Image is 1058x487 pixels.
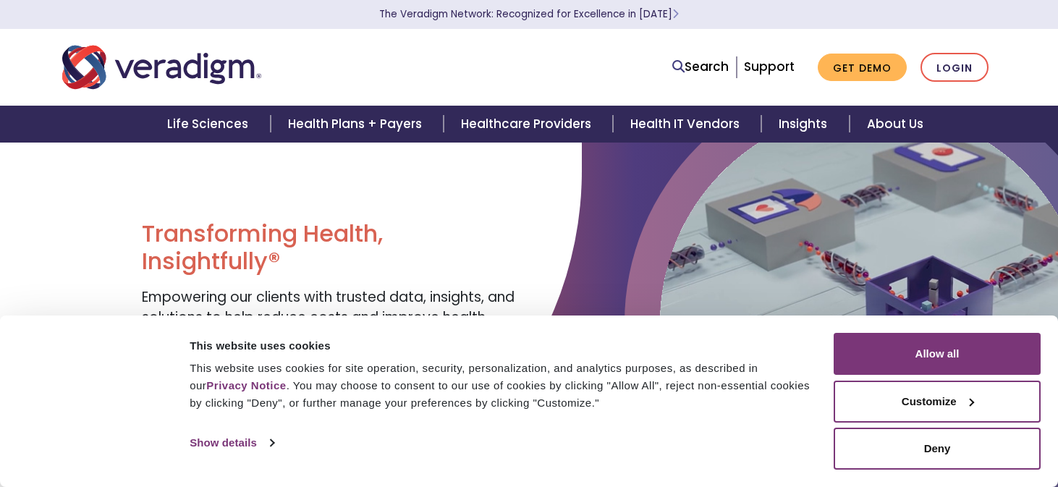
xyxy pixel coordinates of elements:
[379,7,679,21] a: The Veradigm Network: Recognized for Excellence in [DATE]Learn More
[921,53,989,82] a: Login
[672,57,729,77] a: Search
[834,428,1041,470] button: Deny
[613,106,761,143] a: Health IT Vendors
[190,337,817,355] div: This website uses cookies
[834,333,1041,375] button: Allow all
[142,287,515,348] span: Empowering our clients with trusted data, insights, and solutions to help reduce costs and improv...
[444,106,613,143] a: Healthcare Providers
[271,106,444,143] a: Health Plans + Payers
[834,381,1041,423] button: Customize
[744,58,795,75] a: Support
[62,43,261,91] img: Veradigm logo
[190,432,274,454] a: Show details
[818,54,907,82] a: Get Demo
[150,106,270,143] a: Life Sciences
[142,220,518,276] h1: Transforming Health, Insightfully®
[761,106,849,143] a: Insights
[190,360,817,412] div: This website uses cookies for site operation, security, personalization, and analytics purposes, ...
[206,379,286,391] a: Privacy Notice
[850,106,941,143] a: About Us
[672,7,679,21] span: Learn More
